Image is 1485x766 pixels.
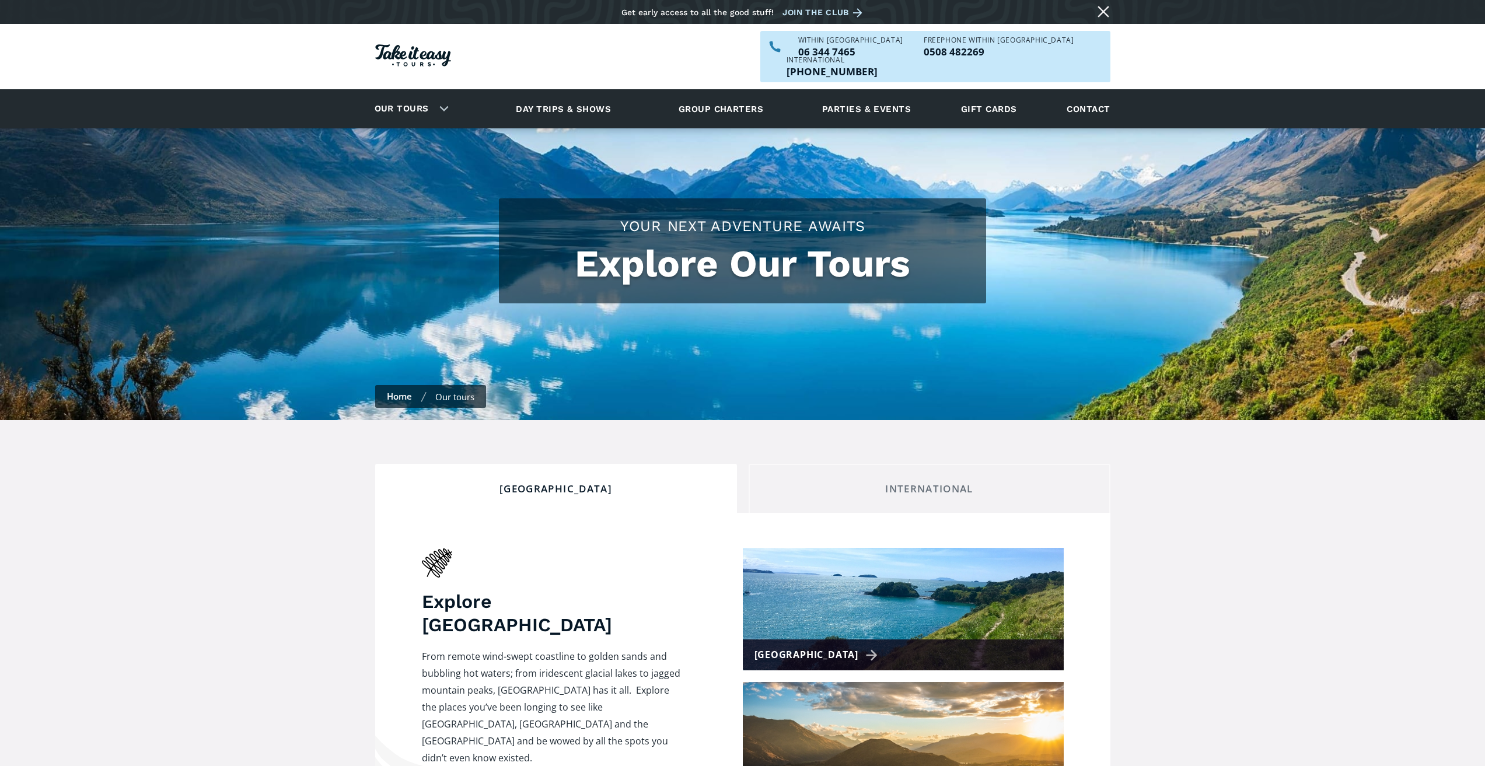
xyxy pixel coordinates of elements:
img: Take it easy Tours logo [375,44,451,67]
a: Contact [1061,93,1116,125]
a: Call us freephone within NZ on 0508482269 [924,47,1074,57]
div: International [759,482,1100,495]
a: Home [387,390,412,402]
div: WITHIN [GEOGRAPHIC_DATA] [798,37,903,44]
a: Day trips & shows [501,93,626,125]
div: International [787,57,878,64]
h1: Explore Our Tours [511,242,974,286]
a: Join the club [782,5,866,20]
nav: breadcrumbs [375,385,486,408]
a: Call us within NZ on 063447465 [798,47,903,57]
a: Our tours [366,95,438,123]
p: [PHONE_NUMBER] [787,67,878,76]
p: 06 344 7465 [798,47,903,57]
h3: Explore [GEOGRAPHIC_DATA] [422,590,684,636]
h2: Your Next Adventure Awaits [511,216,974,236]
div: Our tours [435,391,474,403]
div: [GEOGRAPHIC_DATA] [754,646,882,663]
a: Gift cards [955,93,1023,125]
a: Close message [1094,2,1113,21]
a: Parties & events [816,93,917,125]
a: Group charters [664,93,778,125]
div: Get early access to all the good stuff! [621,8,774,17]
a: Call us outside of NZ on +6463447465 [787,67,878,76]
p: 0508 482269 [924,47,1074,57]
a: Homepage [375,39,451,75]
div: Freephone WITHIN [GEOGRAPHIC_DATA] [924,37,1074,44]
div: [GEOGRAPHIC_DATA] [385,482,727,495]
a: [GEOGRAPHIC_DATA] [743,548,1064,670]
